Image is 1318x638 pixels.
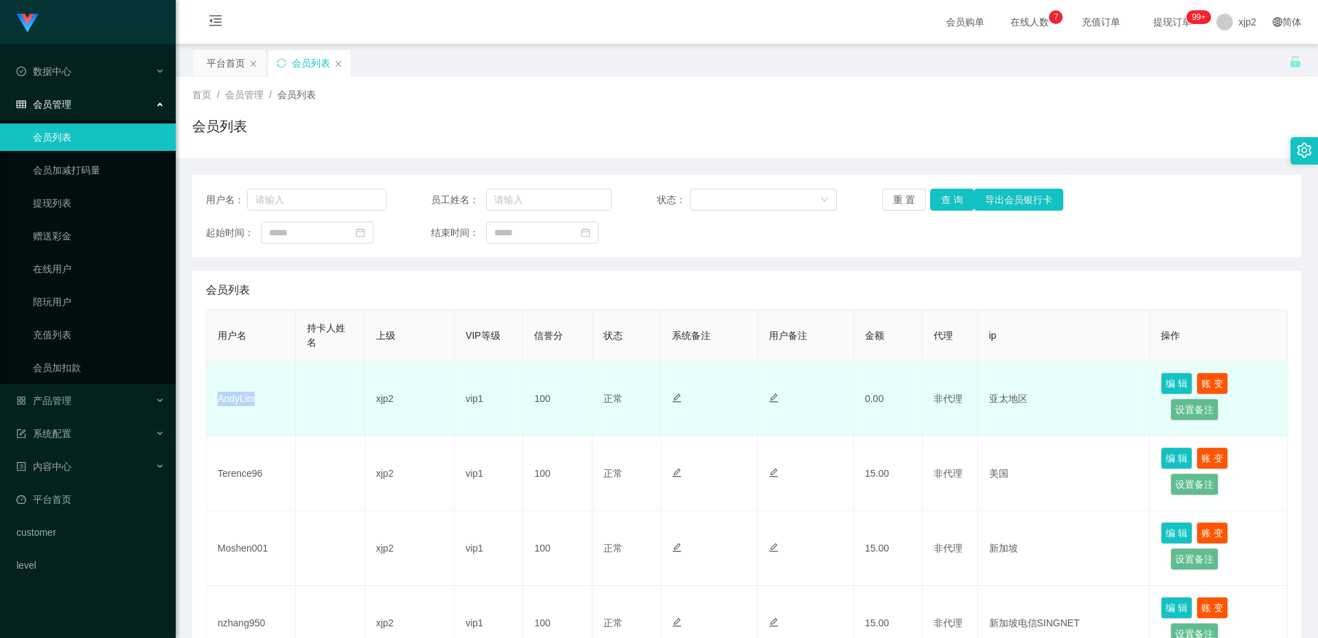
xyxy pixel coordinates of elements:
[33,189,165,217] a: 提现列表
[33,156,165,184] a: 会员加减打码量
[1170,473,1218,495] button: 设置备注
[1075,17,1127,27] span: 充值订单
[16,395,71,406] span: 产品管理
[769,543,778,552] i: 图标: edit
[207,362,296,436] td: AndyLim
[277,89,316,100] span: 会员列表
[978,511,1151,586] td: 新加坡
[16,67,26,76] i: 图标: check-circle-o
[523,436,592,511] td: 100
[33,222,165,250] a: 赠送彩金
[1004,17,1056,27] span: 在线人数
[603,330,623,341] span: 状态
[865,330,884,341] span: 金额
[934,393,962,404] span: 非代理
[356,228,365,237] i: 图标: calendar
[534,330,563,341] span: 信誉分
[1186,10,1211,24] sup: 168
[16,66,71,77] span: 数据中心
[934,617,962,628] span: 非代理
[1170,548,1218,570] button: 设置备注
[16,14,38,33] img: logo.9652507e.png
[249,60,257,68] i: 图标: close
[16,99,71,110] span: 会员管理
[33,354,165,381] a: 会员加扣款
[603,617,623,628] span: 正常
[672,543,682,552] i: 图标: edit
[1161,597,1192,619] button: 编 辑
[269,89,272,100] span: /
[1289,56,1302,68] i: 图标: unlock
[431,226,486,240] span: 结束时间：
[1196,447,1228,469] button: 账 变
[854,436,923,511] td: 15.00
[307,322,345,348] span: 持卡人姓名
[769,330,807,341] span: 用户备注
[523,362,592,436] td: 100
[523,511,592,586] td: 100
[376,330,395,341] span: 上级
[192,116,247,137] h1: 会员列表
[603,393,623,404] span: 正常
[16,461,71,472] span: 内容中心
[1146,17,1199,27] span: 提现订单
[218,330,246,341] span: 用户名
[769,617,778,627] i: 图标: edit
[206,226,261,240] span: 起始时间：
[603,468,623,479] span: 正常
[431,193,486,207] span: 员工姓名：
[1161,447,1192,469] button: 编 辑
[1273,17,1282,27] i: 图标: global
[672,468,682,477] i: 图标: edit
[16,429,26,438] i: 图标: form
[1196,597,1228,619] button: 账 变
[206,282,250,298] span: 会员列表
[16,486,165,513] a: 图标: dashboard平台首页
[454,511,523,586] td: vip1
[1161,373,1192,394] button: 编 辑
[365,511,454,586] td: xjp2
[217,89,220,100] span: /
[16,552,165,579] a: level
[16,99,26,109] i: 图标: table
[16,519,165,546] a: customer
[277,58,286,68] i: 图标: sync
[247,189,386,211] input: 请输入
[192,1,239,45] i: 图标: menu-fold
[192,89,211,100] span: 首页
[820,196,829,205] i: 图标: down
[934,330,953,341] span: 代理
[672,330,710,341] span: 系统备注
[989,330,997,341] span: ip
[1161,522,1192,544] button: 编 辑
[882,189,926,211] button: 重 置
[769,393,778,403] i: 图标: edit
[16,428,71,439] span: 系统配置
[225,89,264,100] span: 会员管理
[934,468,962,479] span: 非代理
[1170,399,1218,421] button: 设置备注
[581,228,590,237] i: 图标: calendar
[1161,330,1180,341] span: 操作
[1196,522,1228,544] button: 账 变
[672,393,682,403] i: 图标: edit
[1196,373,1228,394] button: 账 变
[672,617,682,627] i: 图标: edit
[365,436,454,511] td: xjp2
[603,543,623,554] span: 正常
[16,462,26,471] i: 图标: profile
[207,511,296,586] td: Moshen001
[206,193,247,207] span: 用户名：
[486,189,612,211] input: 请输入
[934,543,962,554] span: 非代理
[33,255,165,283] a: 在线用户
[978,362,1151,436] td: 亚太地区
[454,436,523,511] td: vip1
[1049,10,1063,24] sup: 7
[207,436,296,511] td: Terence96
[854,362,923,436] td: 0.00
[16,396,26,405] i: 图标: appstore-o
[465,330,500,341] span: VIP等级
[33,321,165,348] a: 充值列表
[854,511,923,586] td: 15.00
